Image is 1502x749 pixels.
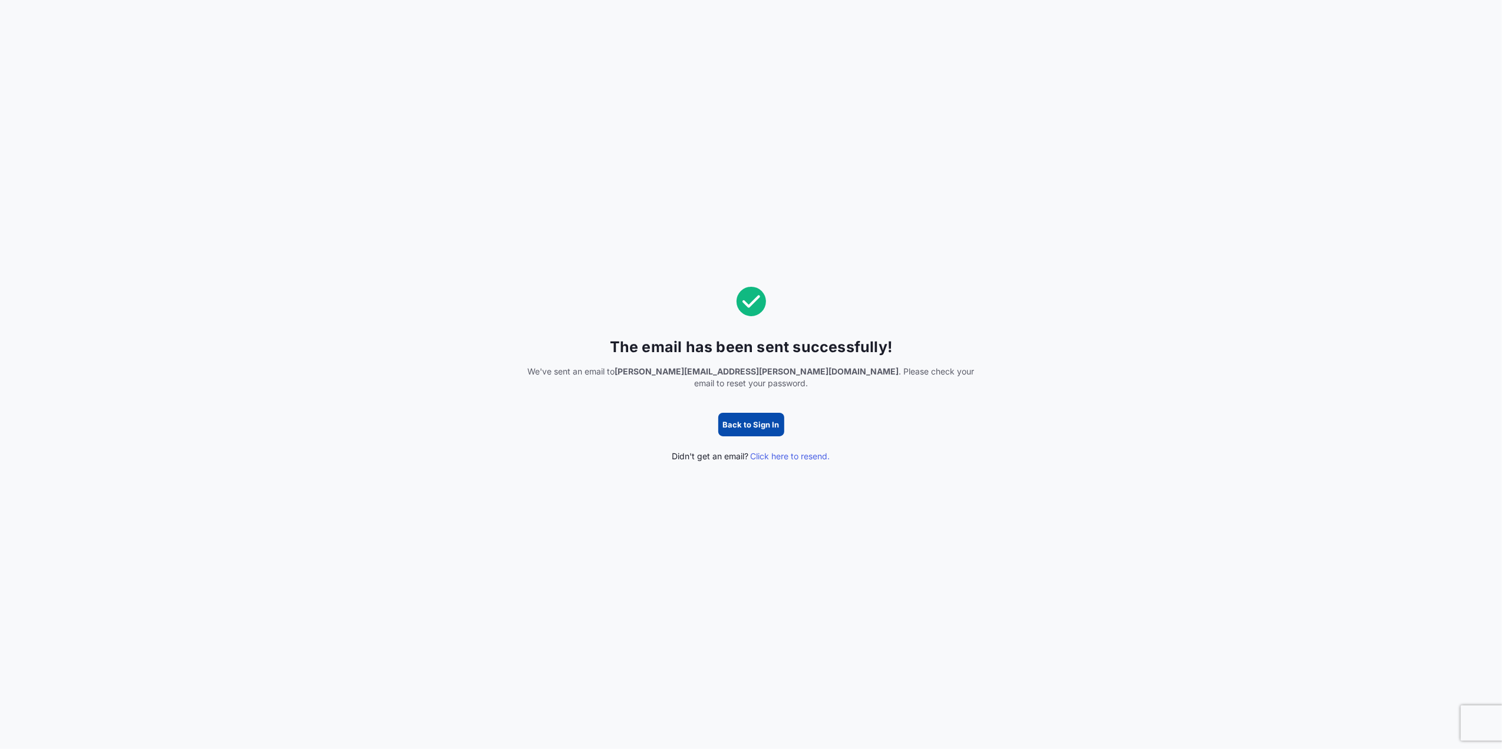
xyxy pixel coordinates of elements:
[615,366,899,376] span: [PERSON_NAME][EMAIL_ADDRESS][PERSON_NAME][DOMAIN_NAME]
[526,366,976,389] span: We've sent an email to . Please check your email to reset your password.
[723,419,780,430] p: Back to Sign In
[751,450,830,462] span: Click here to resend.
[672,450,830,462] span: Didn't get an email?
[610,337,892,356] span: The email has been sent successfully!
[718,413,784,436] button: Back to Sign In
